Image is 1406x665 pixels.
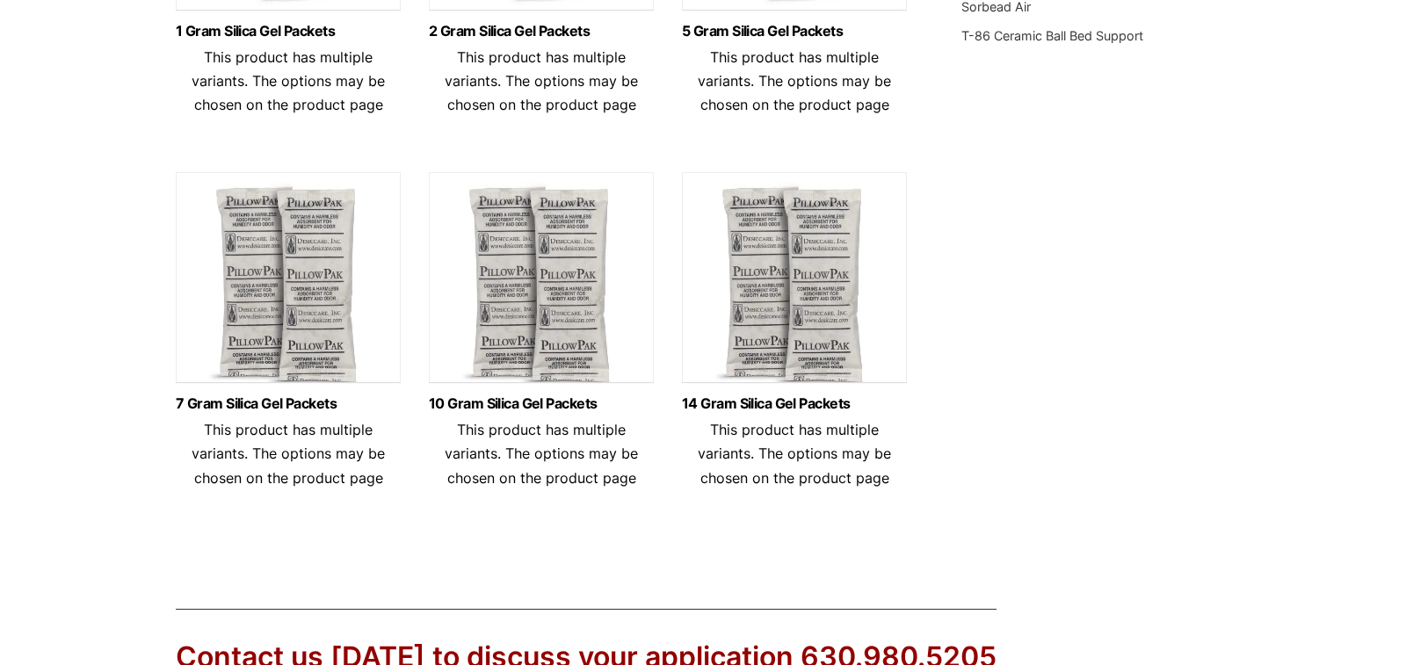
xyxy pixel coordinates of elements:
span: This product has multiple variants. The options may be chosen on the product page [698,421,891,486]
a: 14 Gram Silica Gel Packets [682,396,907,411]
span: This product has multiple variants. The options may be chosen on the product page [445,421,638,486]
span: This product has multiple variants. The options may be chosen on the product page [192,48,385,113]
a: 1 Gram Silica Gel Packets [176,24,401,39]
span: This product has multiple variants. The options may be chosen on the product page [445,48,638,113]
span: This product has multiple variants. The options may be chosen on the product page [698,48,891,113]
a: 2 Gram Silica Gel Packets [429,24,654,39]
a: 7 Gram Silica Gel Packets [176,396,401,411]
a: 10 Gram Silica Gel Packets [429,396,654,411]
a: 5 Gram Silica Gel Packets [682,24,907,39]
span: This product has multiple variants. The options may be chosen on the product page [192,421,385,486]
a: T-86 Ceramic Ball Bed Support [961,28,1143,43]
